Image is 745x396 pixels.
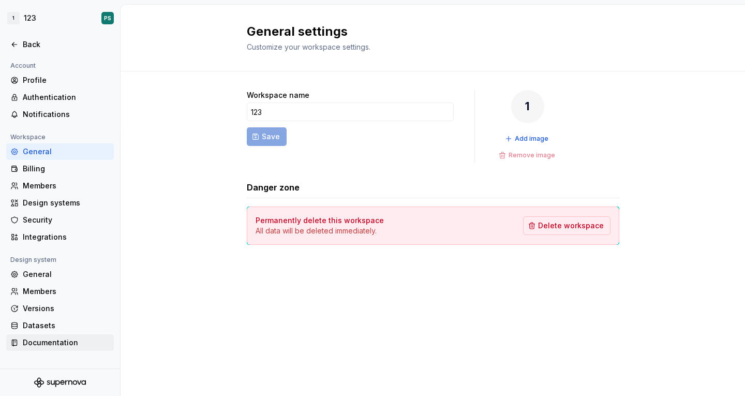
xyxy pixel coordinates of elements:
a: Notifications [6,106,114,123]
a: Versions [6,300,114,317]
span: Customize your workspace settings. [247,42,370,51]
div: Members [23,181,110,191]
div: Versions [23,303,110,314]
button: 1123PS [2,7,118,30]
h2: General settings [247,23,607,40]
a: Design systems [6,195,114,211]
a: Members [6,178,114,194]
label: Workspace name [247,90,309,100]
h4: Permanently delete this workspace [256,215,384,226]
div: Documentation [23,338,110,348]
div: 1 [511,90,544,123]
div: Authentication [23,92,110,102]
a: Security [6,212,114,228]
div: PS [104,14,111,22]
svg: Supernova Logo [34,377,86,388]
p: All data will be deleted immediately. [256,226,384,236]
button: Add image [502,131,553,146]
span: Add image [515,135,548,143]
div: Account [6,60,40,72]
a: General [6,266,114,283]
a: Authentication [6,89,114,106]
button: Delete workspace [523,216,610,235]
a: Members [6,283,114,300]
div: Back [23,39,110,50]
div: Billing [23,164,110,174]
div: Security [23,215,110,225]
a: Back [6,36,114,53]
h3: Danger zone [247,181,300,194]
div: General [23,269,110,280]
div: Members [23,286,110,297]
div: General [23,146,110,157]
div: Notifications [23,109,110,120]
div: Integrations [23,232,110,242]
a: Integrations [6,229,114,245]
div: Design system [6,254,61,266]
div: Design systems [23,198,110,208]
span: Delete workspace [538,221,604,231]
div: Workspace [6,131,50,143]
a: Datasets [6,317,114,334]
div: Datasets [23,320,110,331]
div: Profile [23,75,110,85]
div: 123 [24,13,36,23]
a: Documentation [6,334,114,351]
a: Profile [6,72,114,89]
a: Billing [6,160,114,177]
div: 1 [7,12,20,24]
a: General [6,143,114,160]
